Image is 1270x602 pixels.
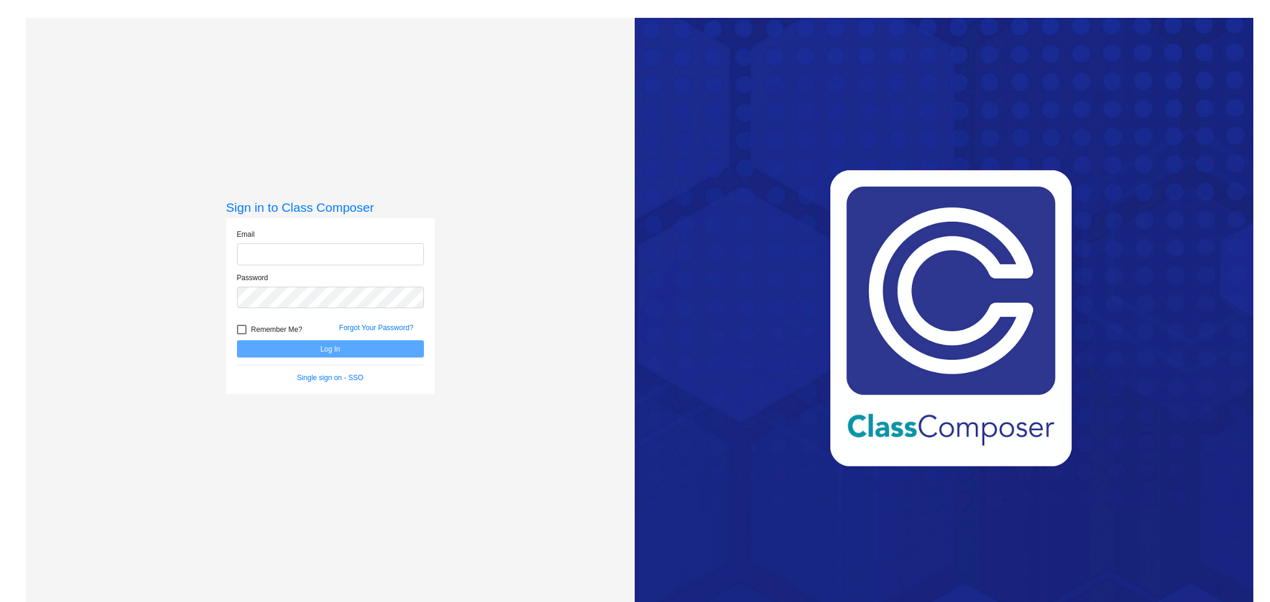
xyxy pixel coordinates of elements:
[251,322,302,337] span: Remember Me?
[339,324,414,332] a: Forgot Your Password?
[226,200,435,215] h3: Sign in to Class Composer
[237,272,269,283] label: Password
[237,340,424,358] button: Log In
[237,229,255,240] label: Email
[297,374,363,382] a: Single sign on - SSO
